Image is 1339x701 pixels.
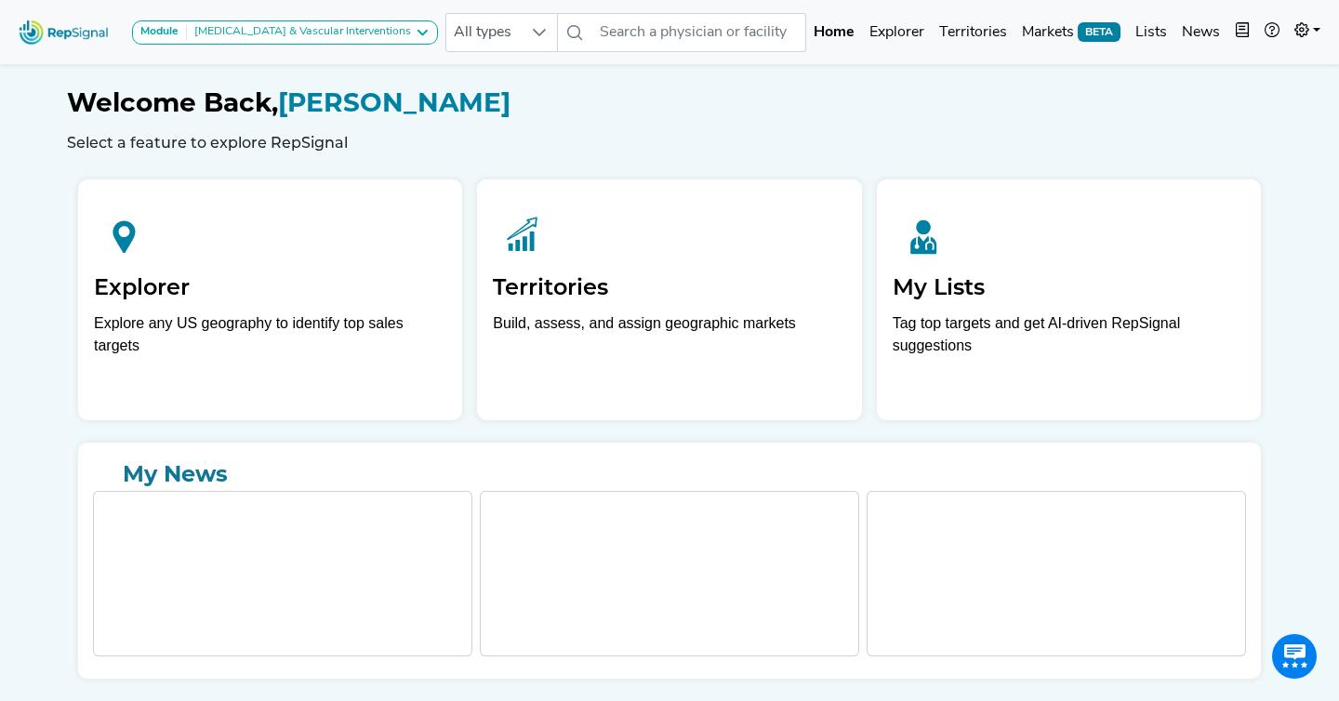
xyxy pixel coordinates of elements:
[932,14,1014,51] a: Territories
[493,274,845,301] h2: Territories
[806,14,862,51] a: Home
[1078,22,1120,41] span: BETA
[78,179,462,420] a: ExplorerExplore any US geography to identify top sales targets
[67,86,278,118] span: Welcome Back,
[1128,14,1174,51] a: Lists
[187,25,411,40] div: [MEDICAL_DATA] & Vascular Interventions
[893,312,1245,367] p: Tag top targets and get AI-driven RepSignal suggestions
[1014,14,1128,51] a: MarketsBETA
[94,312,446,357] div: Explore any US geography to identify top sales targets
[1174,14,1227,51] a: News
[862,14,932,51] a: Explorer
[94,274,446,301] h2: Explorer
[893,274,1245,301] h2: My Lists
[477,179,861,420] a: TerritoriesBuild, assess, and assign geographic markets
[93,457,1246,491] a: My News
[67,134,1272,152] h6: Select a feature to explore RepSignal
[132,20,438,45] button: Module[MEDICAL_DATA] & Vascular Interventions
[140,26,179,37] strong: Module
[877,179,1261,420] a: My ListsTag top targets and get AI-driven RepSignal suggestions
[493,312,845,367] p: Build, assess, and assign geographic markets
[1227,14,1257,51] button: Intel Book
[67,87,1272,119] h1: [PERSON_NAME]
[592,13,806,52] input: Search a physician or facility
[446,14,522,51] span: All types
